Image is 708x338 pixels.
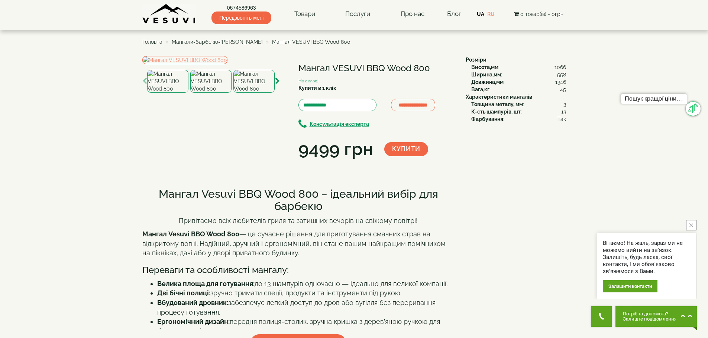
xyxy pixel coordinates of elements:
[603,280,657,292] div: Залишити контакти
[561,108,566,115] span: 13
[623,311,677,316] span: Потрібна допомога?
[591,306,612,327] button: Get Call button
[615,306,697,327] button: Chat button
[338,6,378,23] a: Послуги
[310,121,369,127] b: Консультація експерта
[142,188,455,212] h2: Мангал Vesuvi BBQ Wood 800 – ідеальний вибір для барбекю
[477,11,484,17] a: UA
[471,71,566,78] div: :
[471,108,566,115] div: :
[142,265,455,275] h3: Переваги та особливості мангалу:
[157,317,455,336] li: передня полиця-столик, зручна кришка з дерев’яною ручкою для безпечного відкривання.
[447,10,461,17] a: Блог
[384,142,428,156] button: Купити
[142,56,227,64] img: Мангал VESUVI BBQ Wood 800
[555,78,566,86] span: 1346
[557,71,566,78] span: 558
[142,229,455,258] p: — це сучасне рішення для приготування смачних страв на відкритому вогні. Надійний, зручний і ерго...
[471,86,566,93] div: :
[157,299,228,306] strong: Вбудований дровник:
[471,116,503,122] b: Фарбування
[272,39,350,45] span: Мангал VESUVI BBQ Wood 800
[471,78,566,86] div: :
[142,4,196,24] img: Завод VESUVI
[560,86,566,93] span: 45
[298,137,373,162] div: 9499 грн
[142,216,455,226] p: Привітаємо всіх любителів гриля та затишних вечорів на свіжому повітрі!
[211,4,271,12] a: 0674586963
[142,39,162,45] a: Головна
[487,11,495,17] a: RU
[211,12,271,24] span: Передзвоніть мені
[471,101,566,108] div: :
[471,63,566,71] div: :
[142,230,239,238] strong: Мангал Vesuvi BBQ Wood 800
[471,109,521,115] b: К-сть шампурів, шт
[623,316,677,322] span: Залиште повідомлення
[471,115,566,123] div: :
[471,64,498,70] b: Висота,мм
[520,11,563,17] span: 0 товар(ів) - 0грн
[298,84,336,92] label: Купити в 1 клік
[157,280,255,288] strong: Велика площа для готування:
[512,10,566,18] button: 0 товар(ів) - 0грн
[157,298,455,317] li: забезпечує легкий доступ до дров або вугілля без переривання процесу готування.
[603,240,690,275] div: Вітаємо! На жаль, зараз ми не можемо вийти на зв'язок. Залишіть, будь ласка, свої контакти, і ми ...
[557,115,566,123] span: Так
[393,6,432,23] a: Про нас
[686,220,696,230] button: close button
[471,72,501,78] b: Ширина,мм
[298,63,455,73] h1: Мангал VESUVI BBQ Wood 800
[233,70,275,93] img: Мангал VESUVI BBQ Wood 800
[287,6,323,23] a: Товари
[157,279,455,289] li: до 13 шампурів одночасно — ідеально для великої компанії.
[466,57,486,63] b: Розміри
[157,318,230,325] strong: Ергономічний дизайн:
[471,79,504,85] b: Довжина,мм
[157,289,210,297] strong: Дві бічні полиці:
[471,101,523,107] b: Товщина металу, мм
[563,101,566,108] span: 3
[147,70,188,93] img: Мангал VESUVI BBQ Wood 800
[466,94,532,100] b: Характеристики мангалів
[298,78,319,83] small: На складі
[471,86,489,92] b: Вага,кг
[190,70,232,93] img: Мангал VESUVI BBQ Wood 800
[157,288,455,298] li: зручно тримати спеції, продукти та інструменти під рукою.
[555,63,566,71] span: 1066
[172,39,263,45] a: Мангали-барбекю-[PERSON_NAME]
